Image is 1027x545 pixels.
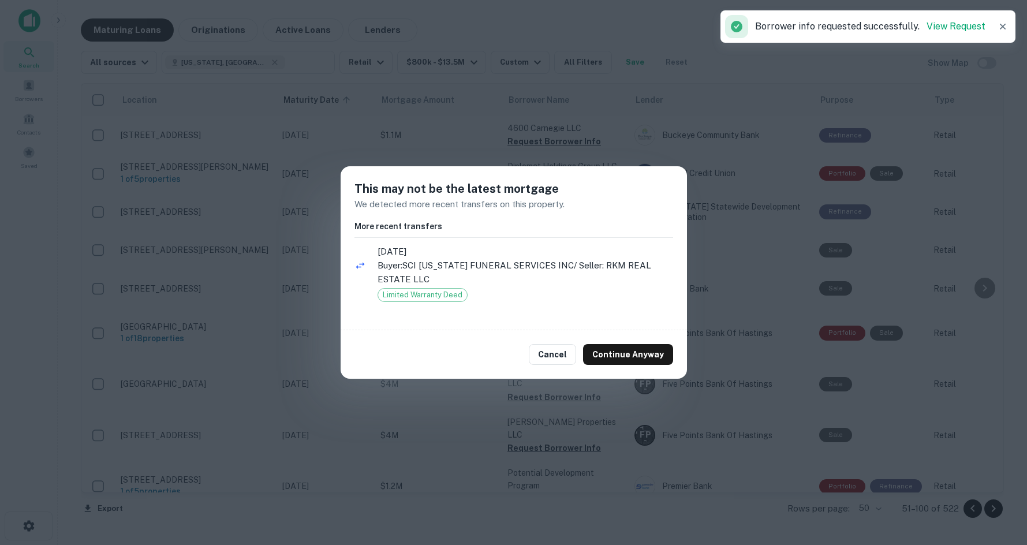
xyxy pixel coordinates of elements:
h6: More recent transfers [354,220,673,233]
iframe: Chat Widget [969,453,1027,508]
h5: This may not be the latest mortgage [354,180,673,197]
p: We detected more recent transfers on this property. [354,197,673,211]
p: Borrower info requested successfully. [755,20,985,33]
span: Limited Warranty Deed [378,289,467,301]
button: Continue Anyway [583,344,673,365]
span: [DATE] [378,245,673,259]
div: Limited Warranty Deed [378,288,468,302]
button: Cancel [529,344,576,365]
p: Buyer: SCI [US_STATE] FUNERAL SERVICES INC / Seller: RKM REAL ESTATE LLC [378,259,673,286]
a: View Request [927,21,985,32]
